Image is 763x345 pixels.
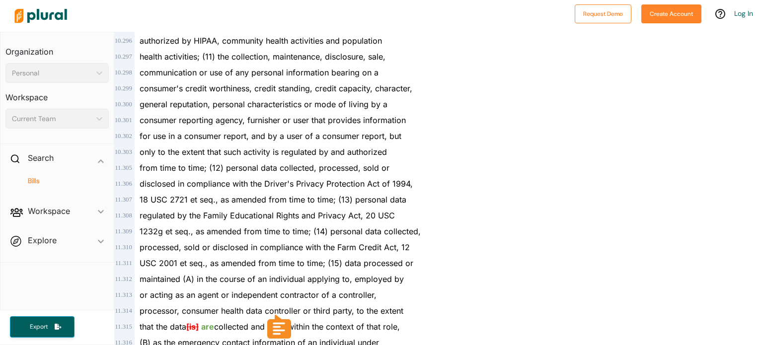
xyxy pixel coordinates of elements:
span: 11 . 308 [115,212,132,219]
h3: Organization [5,37,109,59]
span: 10 . 303 [115,148,132,155]
span: 18 USC 2721 et seq., as amended from time to time; (13) personal data [140,195,406,205]
span: 11 . 314 [115,307,132,314]
span: communication or use of any personal information bearing on a [140,68,379,77]
a: Bills [15,176,104,186]
span: for use in a consumer report, and by a user of a consumer report, but [140,131,401,141]
div: Current Team [12,114,92,124]
span: authorized by HIPAA, community health activities and population [140,36,382,46]
span: disclosed in compliance with the Driver's Privacy Protection Act of 1994, [140,179,413,189]
span: consumer's credit worthiness, credit standing, credit capacity, character, [140,83,412,93]
button: Export [10,316,75,338]
span: 11 . 307 [115,196,132,203]
button: Request Demo [575,4,631,23]
span: processor, consumer health data controller or third party, to the extent [140,306,403,316]
span: from time to time; (12) personal data collected, processed, sold or [140,163,389,173]
h2: Search [28,152,54,163]
h3: Workspace [5,83,109,105]
ins: are [201,322,214,332]
span: processed, sold or disclosed in compliance with the Farm Credit Act, 12 [140,242,410,252]
span: general reputation, personal characteristics or mode of living by a [140,99,387,109]
span: 10 . 297 [115,53,132,60]
span: 11 . 312 [115,276,132,282]
del: [is] [186,322,199,332]
span: 11 . 305 [115,164,132,171]
button: Create Account [641,4,701,23]
span: USC 2001 et seq., as amended from time to time; (15) data processed or [140,258,413,268]
span: that the data collected and used within the context of that role, [140,322,400,332]
span: health activities; (11) the collection, maintenance, disclosure, sale, [140,52,385,62]
span: 10 . 298 [115,69,132,76]
a: Create Account [641,8,701,18]
span: 11 . 311 [115,260,132,267]
span: 1232g et seq., as amended from time to time; (14) personal data collected, [140,226,421,236]
span: 10 . 301 [115,117,132,124]
span: 10 . 302 [115,133,132,139]
span: 11 . 306 [115,180,132,187]
span: 11 . 315 [115,323,132,330]
span: or acting as an agent or independent contractor of a controller, [140,290,377,300]
span: Export [23,323,55,331]
a: Log In [734,9,753,18]
span: 10 . 300 [115,101,132,108]
span: 10 . 299 [115,85,132,92]
span: only to the extent that such activity is regulated by and authorized [140,147,387,157]
span: 11 . 309 [115,228,132,235]
span: 11 . 310 [115,244,132,251]
a: Request Demo [575,8,631,18]
span: maintained (A) in the course of an individual applying to, employed by [140,274,404,284]
span: 11 . 313 [115,291,132,298]
span: 10 . 296 [115,37,132,44]
div: Personal [12,68,92,78]
span: consumer reporting agency, furnisher or user that provides information [140,115,406,125]
span: regulated by the Family Educational Rights and Privacy Act, 20 USC [140,210,395,220]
